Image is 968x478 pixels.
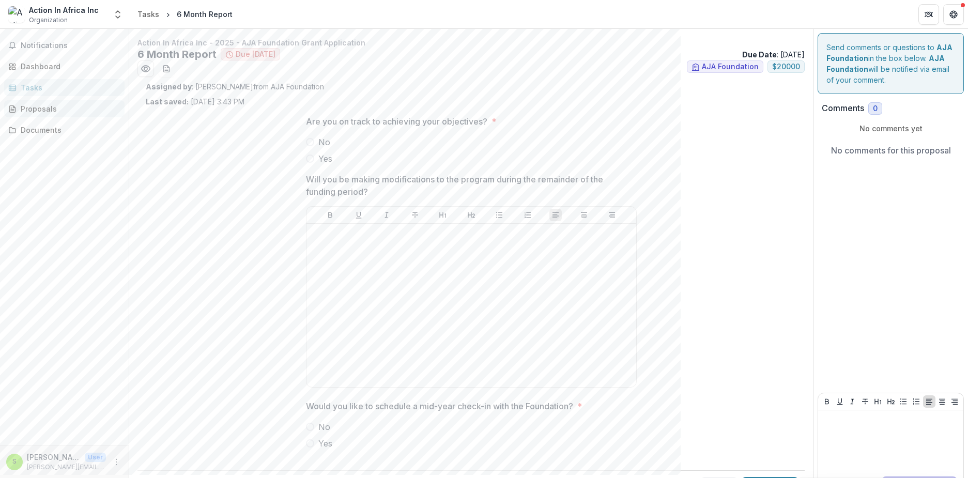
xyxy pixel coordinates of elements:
[465,209,478,221] button: Heading 2
[158,60,175,77] button: download-word-button
[936,395,948,408] button: Align Center
[12,458,17,465] div: sarah@actioninafrica.com
[306,400,573,412] p: Would you like to schedule a mid-year check-in with the Foundation?
[137,60,154,77] button: Preview d5addd6f-ef4a-47d0-8694-440ba7d9cadf.pdf
[21,125,116,135] div: Documents
[948,395,961,408] button: Align Right
[923,395,935,408] button: Align Left
[324,209,336,221] button: Bold
[822,123,960,134] p: No comments yet
[318,421,330,433] span: No
[146,81,796,92] p: : [PERSON_NAME] from AJA Foundation
[4,37,125,54] button: Notifications
[146,82,192,91] strong: Assigned by
[4,100,125,117] a: Proposals
[834,395,846,408] button: Underline
[493,209,505,221] button: Bullet List
[133,7,163,22] a: Tasks
[8,6,25,23] img: Action In Africa Inc
[146,96,244,107] p: [DATE] 3:43 PM
[110,456,122,468] button: More
[943,4,964,25] button: Get Help
[380,209,393,221] button: Italicize
[133,7,237,22] nav: breadcrumb
[21,61,116,72] div: Dashboard
[910,395,923,408] button: Ordered List
[85,453,106,462] p: User
[918,4,939,25] button: Partners
[21,103,116,114] div: Proposals
[742,50,777,59] strong: Due Date
[821,395,833,408] button: Bold
[872,395,884,408] button: Heading 1
[4,79,125,96] a: Tasks
[27,452,81,462] p: [PERSON_NAME][EMAIL_ADDRESS][DOMAIN_NAME]
[4,121,125,138] a: Documents
[578,209,590,221] button: Align Center
[352,209,365,221] button: Underline
[21,82,116,93] div: Tasks
[177,9,233,20] div: 6 Month Report
[409,209,421,221] button: Strike
[822,103,864,113] h2: Comments
[318,136,330,148] span: No
[137,37,805,48] p: Action In Africa Inc - 2025 - AJA Foundation Grant Application
[549,209,562,221] button: Align Left
[859,395,871,408] button: Strike
[606,209,618,221] button: Align Right
[846,395,858,408] button: Italicize
[306,115,487,128] p: Are you on track to achieving your objectives?
[21,41,120,50] span: Notifications
[772,63,800,71] span: $ 20000
[146,97,189,106] strong: Last saved:
[702,63,759,71] span: AJA Foundation
[29,16,68,25] span: Organization
[29,5,99,16] div: Action In Africa Inc
[897,395,910,408] button: Bullet List
[137,9,159,20] div: Tasks
[27,462,106,472] p: [PERSON_NAME][EMAIL_ADDRESS][DOMAIN_NAME]
[437,209,449,221] button: Heading 1
[306,173,631,198] p: Will you be making modifications to the program during the remainder of the funding period?
[4,58,125,75] a: Dashboard
[742,49,805,60] p: : [DATE]
[831,144,951,157] p: No comments for this proposal
[885,395,897,408] button: Heading 2
[873,104,878,113] span: 0
[318,152,332,165] span: Yes
[111,4,125,25] button: Open entity switcher
[318,437,332,450] span: Yes
[521,209,534,221] button: Ordered List
[137,48,217,60] h2: 6 Month Report
[818,33,964,94] div: Send comments or questions to in the box below. will be notified via email of your comment.
[236,50,275,59] span: Due [DATE]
